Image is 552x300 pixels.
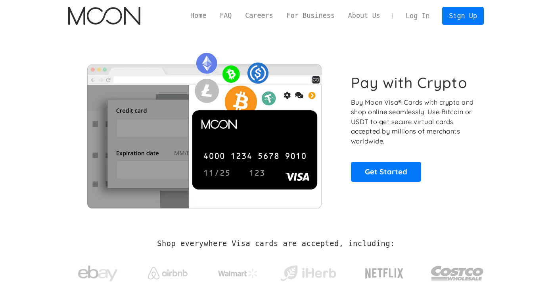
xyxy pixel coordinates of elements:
[431,258,484,288] img: Costco
[157,239,395,248] h2: Shop everywhere Visa cards are accepted, including:
[238,11,280,21] a: Careers
[279,255,338,288] a: iHerb
[351,97,475,146] p: Buy Moon Visa® Cards with crypto and shop online seamlessly! Use Bitcoin or USDT to get secure vi...
[184,11,213,21] a: Home
[218,269,258,278] img: Walmart
[279,263,338,284] img: iHerb
[138,259,197,283] a: Airbnb
[364,264,404,283] img: Netflix
[351,74,468,92] h1: Pay with Crypto
[431,250,484,292] a: Costco
[148,267,188,279] img: Airbnb
[68,253,127,290] a: ebay
[280,11,341,21] a: For Business
[68,47,340,208] img: Moon Cards let you spend your crypto anywhere Visa is accepted.
[349,256,420,287] a: Netflix
[213,11,238,21] a: FAQ
[78,261,118,286] img: ebay
[209,261,268,282] a: Walmart
[68,7,140,25] img: Moon Logo
[68,7,140,25] a: home
[442,7,483,25] a: Sign Up
[341,11,387,21] a: About Us
[351,162,421,182] a: Get Started
[399,7,436,25] a: Log In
